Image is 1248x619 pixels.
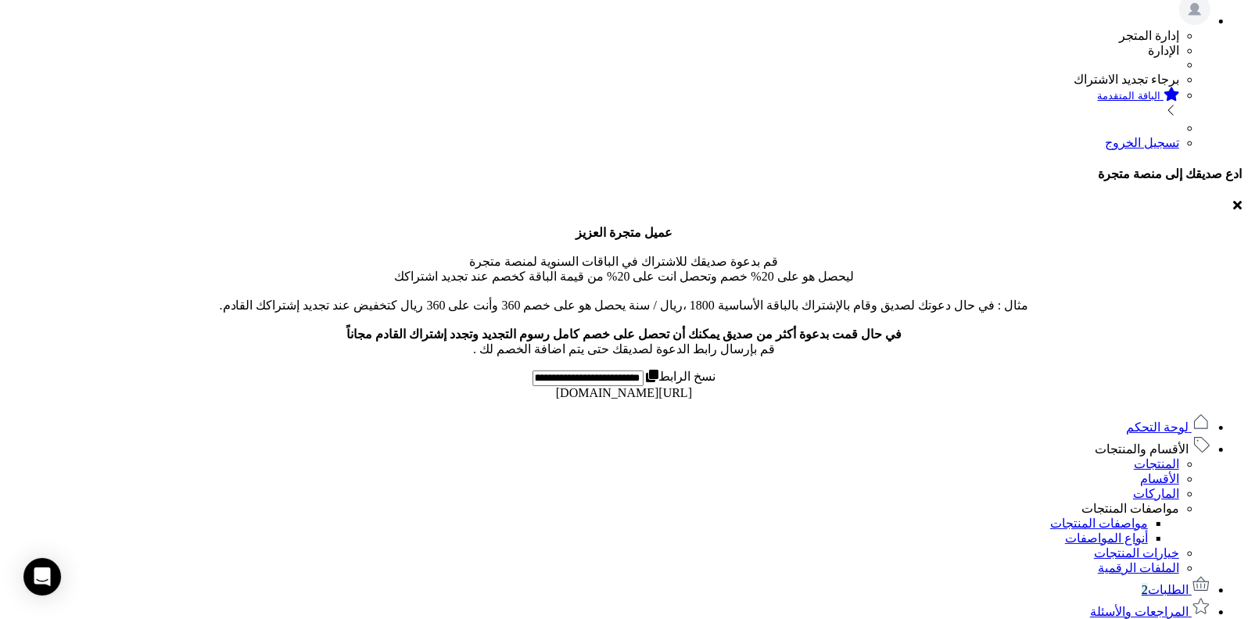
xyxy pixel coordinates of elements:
a: الطلبات2 [1142,583,1210,596]
a: الباقة المتقدمة [6,87,1179,121]
span: الطلبات [1142,583,1189,596]
a: المراجعات والأسئلة [1090,605,1210,618]
span: المراجعات والأسئلة [1090,605,1189,618]
a: الملفات الرقمية [1098,561,1179,574]
span: الأقسام والمنتجات [1095,442,1189,456]
span: إدارة المتجر [1119,29,1179,42]
p: قم بدعوة صديقك للاشتراك في الباقات السنوية لمنصة متجرة ليحصل هو على 20% خصم وتحصل انت على 20% من ... [6,225,1242,356]
span: 2 [1142,583,1148,596]
li: الإدارة [6,43,1179,58]
label: نسخ الرابط [644,370,716,383]
a: لوحة التحكم [1126,420,1210,434]
span: لوحة التحكم [1126,420,1189,434]
a: خيارات المنتجات [1094,546,1179,560]
small: الباقة المتقدمة [1098,90,1160,102]
h4: ادع صديقك إلى منصة متجرة [6,166,1242,181]
a: تسجيل الخروج [1105,136,1179,149]
a: الأقسام [1140,472,1179,485]
div: Open Intercom Messenger [23,558,61,596]
b: في حال قمت بدعوة أكثر من صديق يمكنك أن تحصل على خصم كامل رسوم التجديد وتجدد إشتراك القادم مجاناً [346,327,902,341]
li: برجاء تجديد الاشتراك [6,72,1179,87]
a: أنواع المواصفات [1065,531,1148,545]
b: عميل متجرة العزيز [576,226,672,239]
div: [URL][DOMAIN_NAME] [6,386,1242,400]
a: المنتجات [1134,457,1179,471]
a: مواصفات المنتجات [1081,502,1179,515]
a: مواصفات المنتجات [1050,517,1148,530]
a: الماركات [1133,487,1179,500]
